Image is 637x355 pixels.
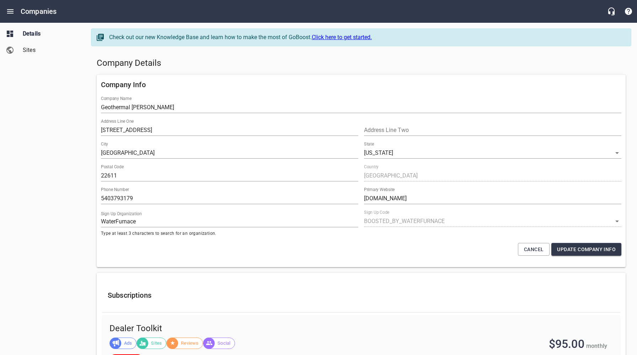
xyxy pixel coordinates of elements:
span: Type at least 3 characters to search for an organization. [101,230,358,237]
span: Dealer Toolkit [109,323,386,334]
span: Social [213,340,235,347]
span: Ads [120,340,136,347]
button: Update Company Info [551,243,621,256]
span: Update Company Info [557,245,616,254]
label: Company Name [101,96,132,101]
label: City [101,142,108,146]
span: Reviews [177,340,203,347]
h6: Subscriptions [108,290,615,301]
h6: Company Info [101,79,621,90]
div: Social [203,338,235,349]
label: Primary Website [364,187,395,192]
label: Address Line One [101,119,134,123]
div: Check out our new Knowledge Base and learn how to make the most of GoBoost. [109,33,624,42]
label: Country [364,165,379,169]
span: Sites [23,46,77,54]
label: Postal Code [101,165,124,169]
h6: Companies [21,6,57,17]
button: Live Chat [603,3,620,20]
label: State [364,142,374,146]
div: Sites [136,338,166,349]
button: Support Portal [620,3,637,20]
span: monthly [586,343,607,349]
button: Open drawer [2,3,19,20]
label: Sign Up Code [364,210,389,214]
input: Start typing to search organizations [101,216,358,227]
h5: Company Details [97,58,626,69]
a: Click here to get started. [312,34,372,41]
div: Reviews [166,338,203,349]
span: Sites [147,340,166,347]
span: Details [23,30,77,38]
span: $95.00 [549,337,584,351]
div: Ads [109,338,136,349]
span: Cancel [524,245,544,254]
label: Phone Number [101,187,129,192]
button: Cancel [518,243,550,256]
